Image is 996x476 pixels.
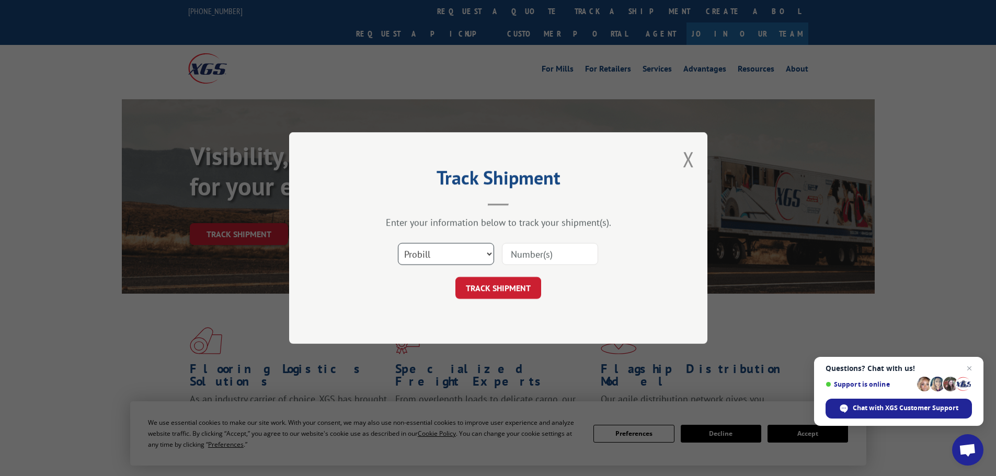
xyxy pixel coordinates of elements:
[826,380,913,388] span: Support is online
[683,145,694,173] button: Close modal
[826,364,972,373] span: Questions? Chat with us!
[455,277,541,299] button: TRACK SHIPMENT
[341,170,655,190] h2: Track Shipment
[963,362,976,375] span: Close chat
[853,403,958,413] span: Chat with XGS Customer Support
[341,216,655,228] div: Enter your information below to track your shipment(s).
[826,399,972,419] div: Chat with XGS Customer Support
[952,434,983,466] div: Open chat
[502,243,598,265] input: Number(s)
